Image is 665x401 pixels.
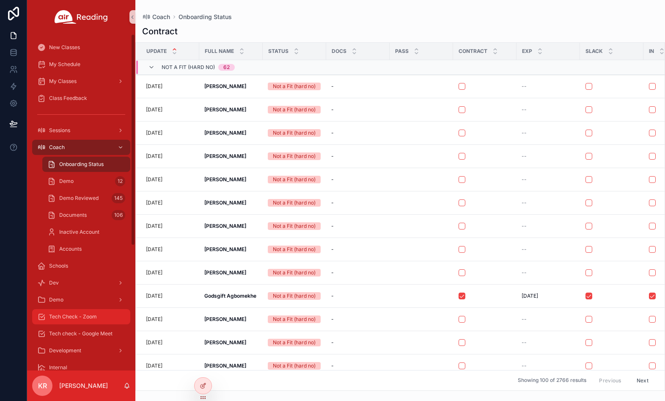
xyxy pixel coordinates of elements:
p: [DATE] [146,223,162,230]
p: [DATE] [146,106,162,113]
span: New Classes [49,44,80,51]
span: - [331,339,334,346]
a: - [331,130,385,136]
p: [DATE] [146,246,162,253]
span: Onboarding Status [59,161,104,168]
a: Documents106 [42,207,130,223]
span: Pass [395,48,409,55]
strong: [PERSON_NAME] [204,83,246,89]
a: New Classes [32,40,130,55]
div: scrollable content [27,34,135,371]
span: Coach [152,13,170,21]
a: [PERSON_NAME] [204,106,258,113]
span: Not a Fit (hard no) [162,64,215,71]
span: -- [522,362,527,369]
a: Not a Fit (hard no) [268,362,321,370]
span: - [331,153,334,160]
a: [DATE] [146,362,194,369]
strong: [PERSON_NAME] [204,316,246,322]
a: Not a Fit (hard no) [268,246,321,253]
strong: [PERSON_NAME] [204,153,246,159]
a: [PERSON_NAME] [204,130,258,136]
a: Coach [142,13,170,21]
span: -- [522,106,527,113]
a: [PERSON_NAME] [204,339,258,346]
a: -- [522,199,575,206]
p: [DATE] [146,269,162,276]
span: -- [522,316,527,323]
span: Tech check - Google Meet [49,330,113,337]
a: Not a Fit (hard no) [268,83,321,90]
a: Inactive Account [42,224,130,240]
a: -- [522,83,575,90]
a: Onboarding Status [42,157,130,172]
a: Not a Fit (hard no) [268,339,321,346]
p: [DATE] [146,316,162,323]
span: - [331,176,334,183]
span: Update [146,48,167,55]
a: [PERSON_NAME] [204,223,258,230]
span: Development [49,347,81,354]
a: Not a Fit (hard no) [268,152,321,160]
p: [PERSON_NAME] [59,382,108,390]
span: Showing 100 of 2766 results [518,377,586,384]
span: - [331,199,334,206]
div: Not a Fit (hard no) [273,106,316,113]
strong: [PERSON_NAME] [204,269,246,276]
span: Internal [49,364,67,371]
a: Not a Fit (hard no) [268,176,321,183]
span: - [331,130,334,136]
span: Sessions [49,127,70,134]
a: - [331,223,385,230]
a: Not a Fit (hard no) [268,292,321,300]
a: My Classes [32,74,130,89]
strong: [PERSON_NAME] [204,130,246,136]
a: - [331,106,385,113]
p: [DATE] [146,199,162,206]
a: -- [522,153,575,160]
a: Not a Fit (hard no) [268,129,321,137]
span: Contract [459,48,487,55]
span: -- [522,153,527,160]
span: Class Feedback [49,95,87,102]
div: Not a Fit (hard no) [273,315,316,323]
a: [DATE] [146,153,194,160]
span: Accounts [59,246,82,252]
a: - [331,339,385,346]
span: My Schedule [49,61,80,68]
span: - [331,106,334,113]
span: Demo [49,296,63,303]
span: Demo Reviewed [59,195,99,202]
span: -- [522,130,527,136]
h1: Contract [142,25,178,37]
a: - [331,269,385,276]
div: Not a Fit (hard no) [273,339,316,346]
span: Tech Check - Zoom [49,313,97,320]
strong: [PERSON_NAME] [204,106,246,113]
a: - [331,293,385,299]
a: - [331,316,385,323]
a: -- [522,223,575,230]
a: [DATE] [146,246,194,253]
a: Not a Fit (hard no) [268,199,321,207]
img: App logo [55,10,108,24]
a: -- [522,316,575,323]
a: [DATE] [522,293,575,299]
a: -- [522,269,575,276]
span: KR [38,381,47,391]
a: Not a Fit (hard no) [268,106,321,113]
p: [DATE] [146,83,162,90]
span: -- [522,176,527,183]
a: [DATE] [146,130,194,136]
a: -- [522,339,575,346]
a: Demo Reviewed145 [42,191,130,206]
a: [DATE] [146,316,194,323]
p: [DATE] [146,153,162,160]
a: [PERSON_NAME] [204,269,258,276]
span: - [331,316,334,323]
a: [PERSON_NAME] [204,199,258,206]
a: [PERSON_NAME] [204,316,258,323]
a: [DATE] [146,293,194,299]
span: Dev [49,279,59,286]
span: Inactive Account [59,229,99,235]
